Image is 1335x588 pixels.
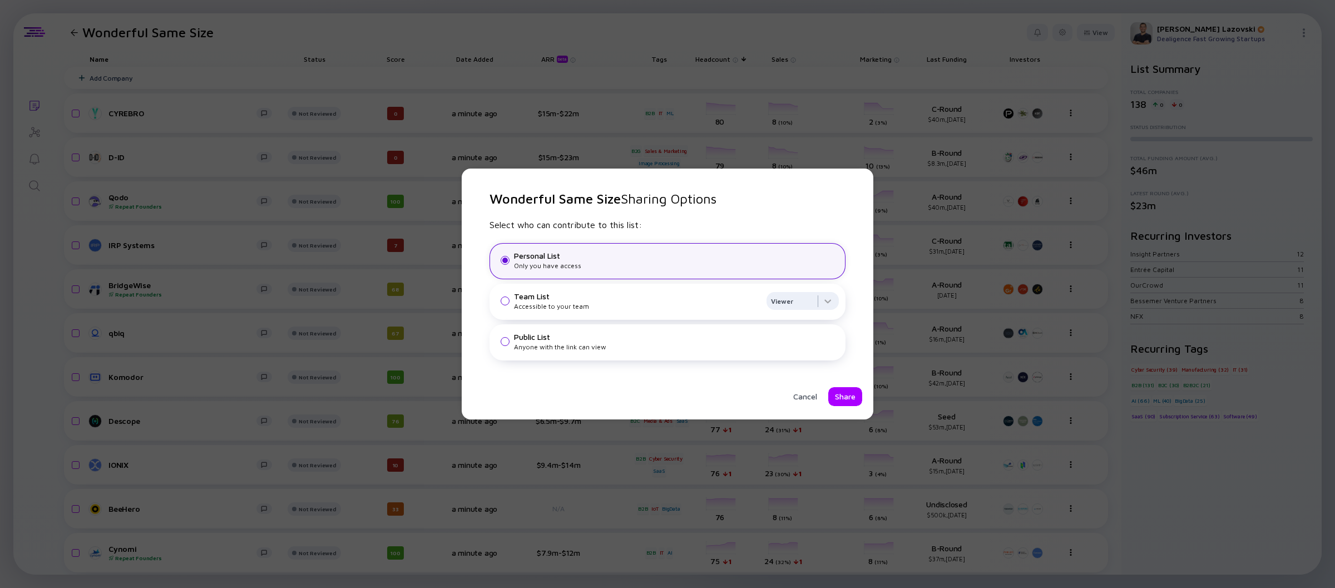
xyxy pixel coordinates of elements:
[514,332,839,342] div: Public List
[828,387,862,406] button: Share
[514,251,839,260] div: Personal List
[514,291,762,301] div: Team List
[514,343,839,351] div: Anyone with the link can view
[514,302,762,310] div: Accessible to your team
[489,191,845,206] h1: Sharing Options
[489,191,621,206] span: Wonderful Same Size
[787,387,824,406] button: Cancel
[489,220,845,230] div: Select who can contribute to this list:
[514,261,839,270] div: Only you have access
